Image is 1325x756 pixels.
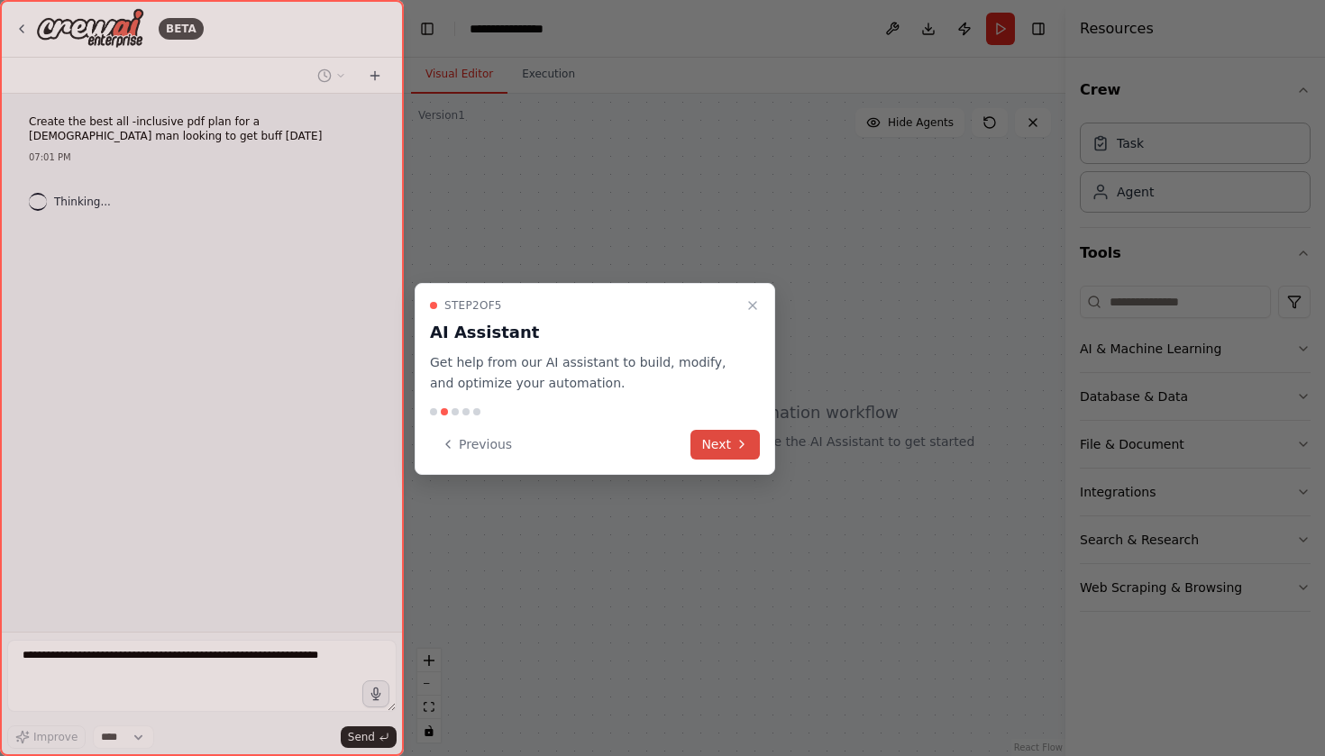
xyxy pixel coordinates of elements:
[430,320,738,345] h3: AI Assistant
[430,352,738,394] p: Get help from our AI assistant to build, modify, and optimize your automation.
[690,430,760,460] button: Next
[430,430,523,460] button: Previous
[742,295,763,316] button: Close walkthrough
[415,16,440,41] button: Hide left sidebar
[444,298,502,313] span: Step 2 of 5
